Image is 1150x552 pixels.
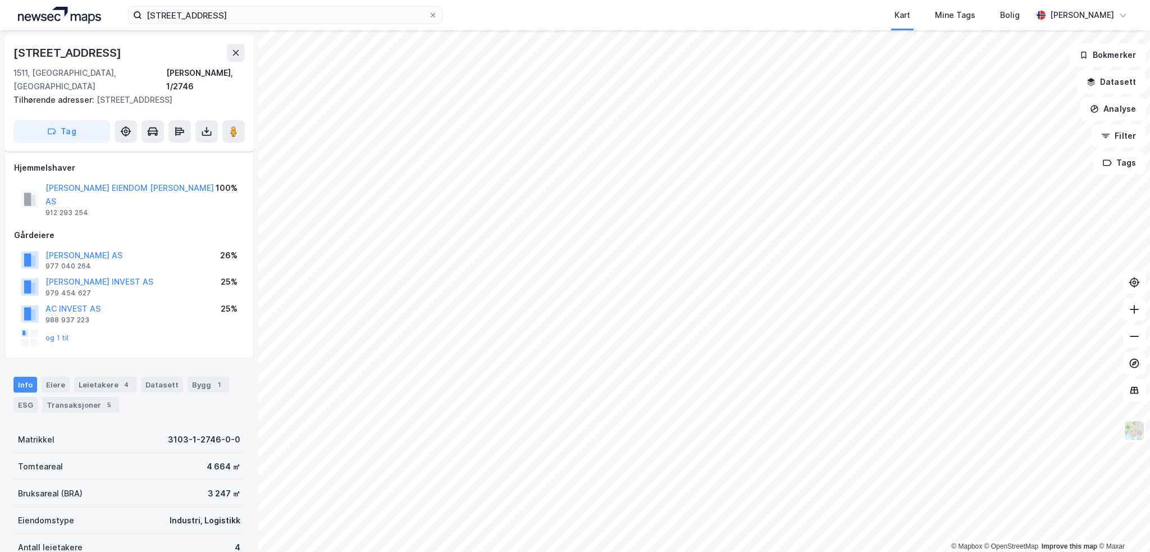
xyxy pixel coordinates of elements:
[895,8,910,22] div: Kart
[18,460,63,473] div: Tomteareal
[1094,498,1150,552] iframe: Chat Widget
[13,120,110,143] button: Tag
[42,377,70,393] div: Eiere
[103,399,115,410] div: 5
[221,302,238,316] div: 25%
[1000,8,1020,22] div: Bolig
[13,397,38,413] div: ESG
[168,433,240,446] div: 3103-1-2746-0-0
[166,66,245,93] div: [PERSON_NAME], 1/2746
[45,262,91,271] div: 977 040 264
[13,93,236,107] div: [STREET_ADDRESS]
[1124,420,1145,441] img: Z
[221,275,238,289] div: 25%
[935,8,975,22] div: Mine Tags
[13,44,124,62] div: [STREET_ADDRESS]
[188,377,229,393] div: Bygg
[13,377,37,393] div: Info
[14,229,244,242] div: Gårdeiere
[207,460,240,473] div: 4 664 ㎡
[45,289,91,298] div: 979 454 627
[1070,44,1146,66] button: Bokmerker
[18,487,83,500] div: Bruksareal (BRA)
[220,249,238,262] div: 26%
[74,377,136,393] div: Leietakere
[45,316,89,325] div: 988 937 223
[13,95,97,104] span: Tilhørende adresser:
[213,379,225,390] div: 1
[1092,125,1146,147] button: Filter
[216,181,238,195] div: 100%
[45,208,88,217] div: 912 293 254
[18,433,54,446] div: Matrikkel
[1080,98,1146,120] button: Analyse
[121,379,132,390] div: 4
[141,377,183,393] div: Datasett
[18,514,74,527] div: Eiendomstype
[1050,8,1114,22] div: [PERSON_NAME]
[1094,498,1150,552] div: Kontrollprogram for chat
[1077,71,1146,93] button: Datasett
[1042,542,1097,550] a: Improve this map
[142,7,428,24] input: Søk på adresse, matrikkel, gårdeiere, leietakere eller personer
[170,514,240,527] div: Industri, Logistikk
[13,66,166,93] div: 1511, [GEOGRAPHIC_DATA], [GEOGRAPHIC_DATA]
[14,161,244,175] div: Hjemmelshaver
[18,7,101,24] img: logo.a4113a55bc3d86da70a041830d287a7e.svg
[1093,152,1146,174] button: Tags
[42,397,119,413] div: Transaksjoner
[208,487,240,500] div: 3 247 ㎡
[951,542,982,550] a: Mapbox
[984,542,1039,550] a: OpenStreetMap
